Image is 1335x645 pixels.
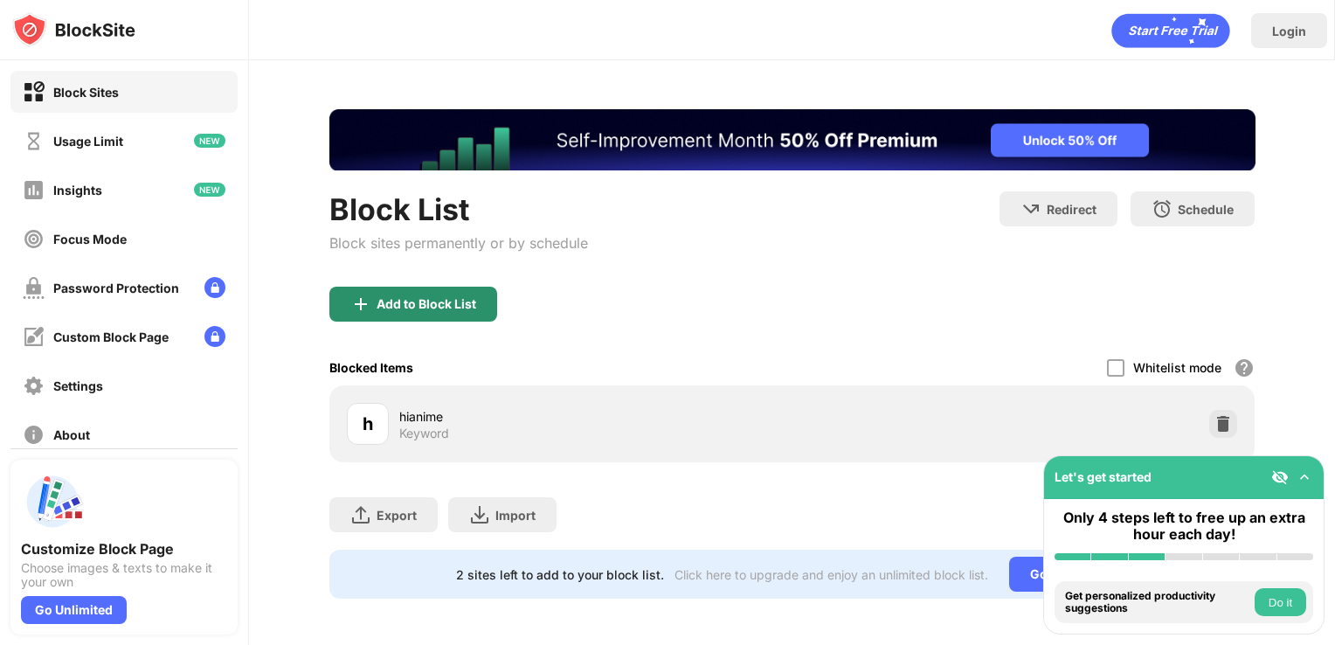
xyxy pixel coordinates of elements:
div: Login [1272,24,1306,38]
div: Insights [53,183,102,198]
div: Only 4 steps left to free up an extra hour each day! [1055,510,1313,543]
div: About [53,427,90,442]
img: logo-blocksite.svg [12,12,135,47]
button: Do it [1255,588,1306,616]
div: Let's get started [1055,469,1152,484]
div: animation [1111,13,1230,48]
img: focus-off.svg [23,228,45,250]
div: Block sites permanently or by schedule [329,234,588,252]
div: Block List [329,191,588,227]
div: h [363,411,373,437]
img: new-icon.svg [194,134,225,148]
div: Settings [53,378,103,393]
img: about-off.svg [23,424,45,446]
img: omni-setup-toggle.svg [1296,468,1313,486]
img: push-custom-page.svg [21,470,84,533]
div: Whitelist mode [1133,360,1221,375]
div: Import [495,508,536,523]
div: Customize Block Page [21,540,227,558]
div: Go Unlimited [21,596,127,624]
img: customize-block-page-off.svg [23,326,45,348]
div: 2 sites left to add to your block list. [456,567,664,582]
div: Schedule [1178,202,1234,217]
div: Redirect [1047,202,1096,217]
div: hianime [399,407,792,426]
img: settings-off.svg [23,375,45,397]
div: Choose images & texts to make it your own [21,561,227,589]
img: eye-not-visible.svg [1271,468,1289,486]
div: Focus Mode [53,232,127,246]
img: password-protection-off.svg [23,277,45,299]
div: Blocked Items [329,360,413,375]
div: Go Unlimited [1009,557,1129,592]
div: Export [377,508,417,523]
img: time-usage-off.svg [23,130,45,152]
div: Keyword [399,426,449,441]
div: Custom Block Page [53,329,169,344]
div: Password Protection [53,281,179,295]
div: Block Sites [53,85,119,100]
div: Add to Block List [377,297,476,311]
div: Usage Limit [53,134,123,149]
div: Click here to upgrade and enjoy an unlimited block list. [674,567,988,582]
img: new-icon.svg [194,183,225,197]
iframe: Banner [329,109,1255,170]
img: block-on.svg [23,81,45,103]
img: insights-off.svg [23,179,45,201]
img: lock-menu.svg [204,277,225,298]
img: lock-menu.svg [204,326,225,347]
div: Get personalized productivity suggestions [1065,590,1250,615]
